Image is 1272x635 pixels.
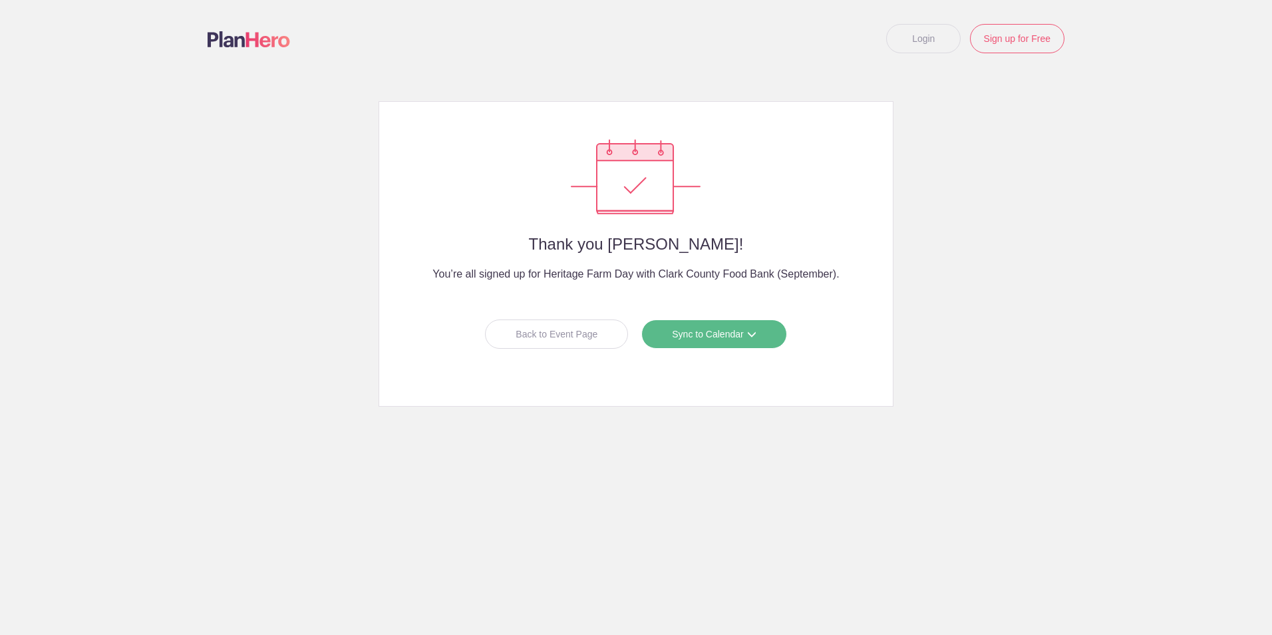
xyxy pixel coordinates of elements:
a: Back to Event Page [485,319,628,349]
h2: Thank you [PERSON_NAME]! [406,236,866,253]
h4: You’re all signed up for Heritage Farm Day with Clark County Food Bank (September). [406,266,866,282]
a: Sync to Calendar [641,319,786,349]
a: Login [886,24,961,53]
a: Sign up for Free [970,24,1064,53]
img: Logo main planhero [208,31,290,47]
img: Success confirmation [571,139,701,214]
